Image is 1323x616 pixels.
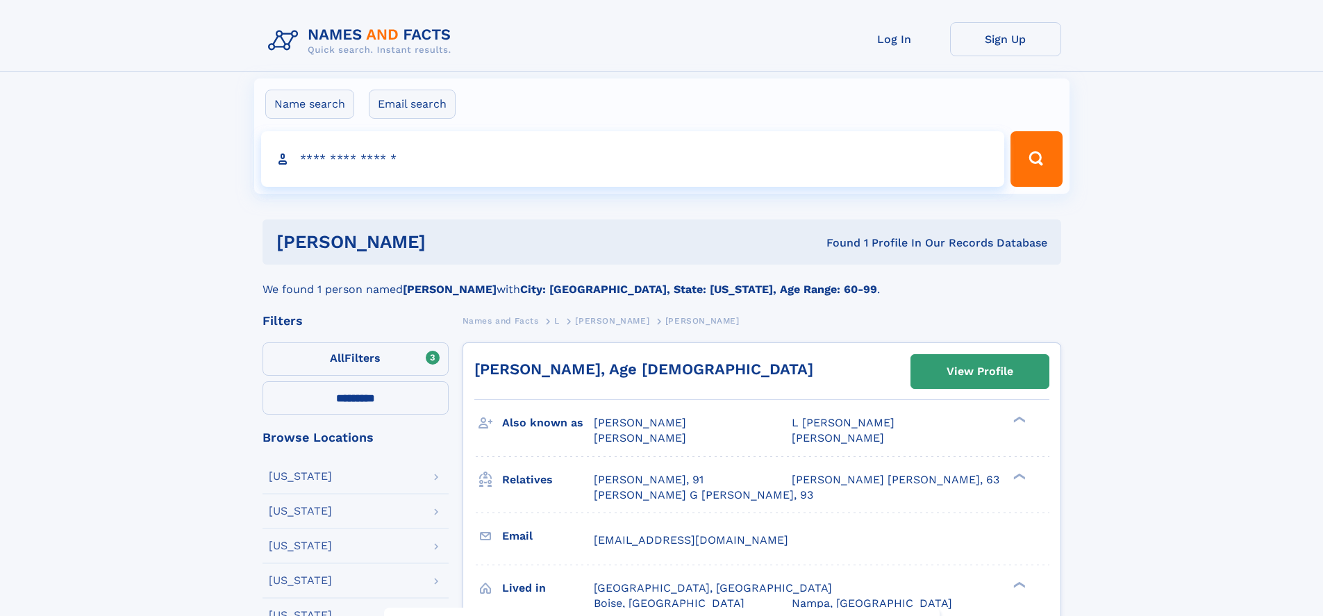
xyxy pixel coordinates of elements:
[502,411,594,435] h3: Also known as
[263,265,1061,298] div: We found 1 person named with .
[792,472,999,488] a: [PERSON_NAME] [PERSON_NAME], 63
[665,316,740,326] span: [PERSON_NAME]
[520,283,877,296] b: City: [GEOGRAPHIC_DATA], State: [US_STATE], Age Range: 60-99
[554,316,560,326] span: L
[502,524,594,548] h3: Email
[911,355,1049,388] a: View Profile
[263,22,463,60] img: Logo Names and Facts
[792,416,895,429] span: L [PERSON_NAME]
[1010,415,1026,424] div: ❯
[594,416,686,429] span: [PERSON_NAME]
[474,360,813,378] a: [PERSON_NAME], Age [DEMOGRAPHIC_DATA]
[269,506,332,517] div: [US_STATE]
[263,342,449,376] label: Filters
[950,22,1061,56] a: Sign Up
[1010,472,1026,481] div: ❯
[594,581,832,594] span: [GEOGRAPHIC_DATA], [GEOGRAPHIC_DATA]
[502,468,594,492] h3: Relatives
[502,576,594,600] h3: Lived in
[594,533,788,547] span: [EMAIL_ADDRESS][DOMAIN_NAME]
[594,431,686,444] span: [PERSON_NAME]
[1010,131,1062,187] button: Search Button
[263,315,449,327] div: Filters
[261,131,1005,187] input: search input
[594,597,744,610] span: Boise, [GEOGRAPHIC_DATA]
[839,22,950,56] a: Log In
[403,283,497,296] b: [PERSON_NAME]
[1010,580,1026,589] div: ❯
[575,316,649,326] span: [PERSON_NAME]
[792,597,952,610] span: Nampa, [GEOGRAPHIC_DATA]
[575,312,649,329] a: [PERSON_NAME]
[554,312,560,329] a: L
[369,90,456,119] label: Email search
[626,235,1047,251] div: Found 1 Profile In Our Records Database
[792,431,884,444] span: [PERSON_NAME]
[330,351,344,365] span: All
[594,488,813,503] a: [PERSON_NAME] G [PERSON_NAME], 93
[276,233,626,251] h1: [PERSON_NAME]
[269,471,332,482] div: [US_STATE]
[269,540,332,551] div: [US_STATE]
[269,575,332,586] div: [US_STATE]
[265,90,354,119] label: Name search
[463,312,539,329] a: Names and Facts
[947,356,1013,388] div: View Profile
[594,472,704,488] a: [PERSON_NAME], 91
[263,431,449,444] div: Browse Locations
